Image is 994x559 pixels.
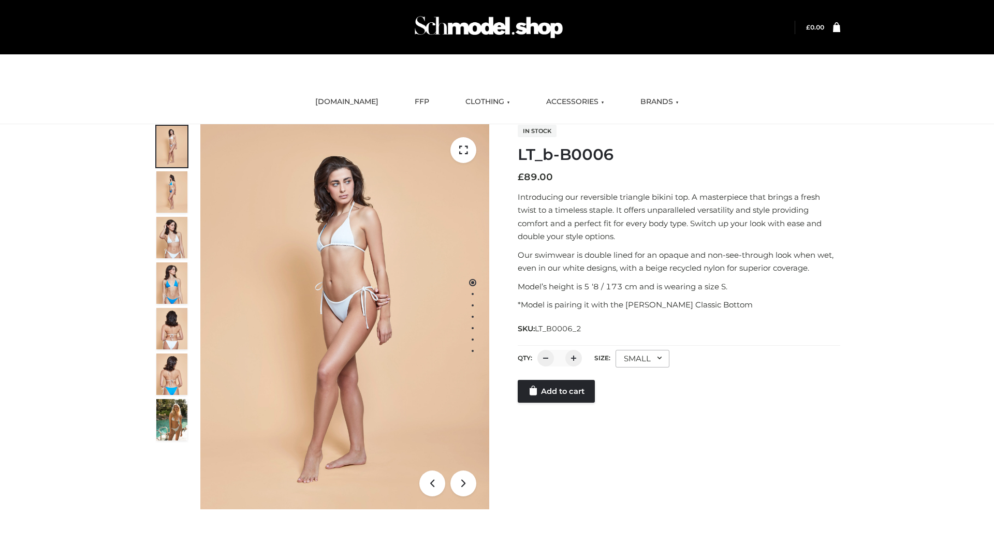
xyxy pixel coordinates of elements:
[407,91,437,113] a: FFP
[156,308,187,349] img: ArielClassicBikiniTop_CloudNine_AzureSky_OW114ECO_7-scaled.jpg
[518,248,840,275] p: Our swimwear is double lined for an opaque and non-see-through look when wet, even in our white d...
[200,124,489,509] img: LT_b-B0006
[156,171,187,213] img: ArielClassicBikiniTop_CloudNine_AzureSky_OW114ECO_2-scaled.jpg
[411,7,566,48] img: Schmodel Admin 964
[156,217,187,258] img: ArielClassicBikiniTop_CloudNine_AzureSky_OW114ECO_3-scaled.jpg
[594,354,610,362] label: Size:
[518,322,582,335] span: SKU:
[458,91,518,113] a: CLOTHING
[518,354,532,362] label: QTY:
[518,171,553,183] bdi: 89.00
[518,298,840,312] p: *Model is pairing it with the [PERSON_NAME] Classic Bottom
[518,380,595,403] a: Add to cart
[156,354,187,395] img: ArielClassicBikiniTop_CloudNine_AzureSky_OW114ECO_8-scaled.jpg
[518,125,557,137] span: In stock
[308,91,386,113] a: [DOMAIN_NAME]
[806,23,824,31] a: £0.00
[518,190,840,243] p: Introducing our reversible triangle bikini top. A masterpiece that brings a fresh twist to a time...
[156,399,187,440] img: Arieltop_CloudNine_AzureSky2.jpg
[616,350,669,367] div: SMALL
[518,145,840,164] h1: LT_b-B0006
[156,126,187,167] img: ArielClassicBikiniTop_CloudNine_AzureSky_OW114ECO_1-scaled.jpg
[156,262,187,304] img: ArielClassicBikiniTop_CloudNine_AzureSky_OW114ECO_4-scaled.jpg
[806,23,824,31] bdi: 0.00
[535,324,581,333] span: LT_B0006_2
[633,91,686,113] a: BRANDS
[806,23,810,31] span: £
[518,171,524,183] span: £
[538,91,612,113] a: ACCESSORIES
[518,280,840,293] p: Model’s height is 5 ‘8 / 173 cm and is wearing a size S.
